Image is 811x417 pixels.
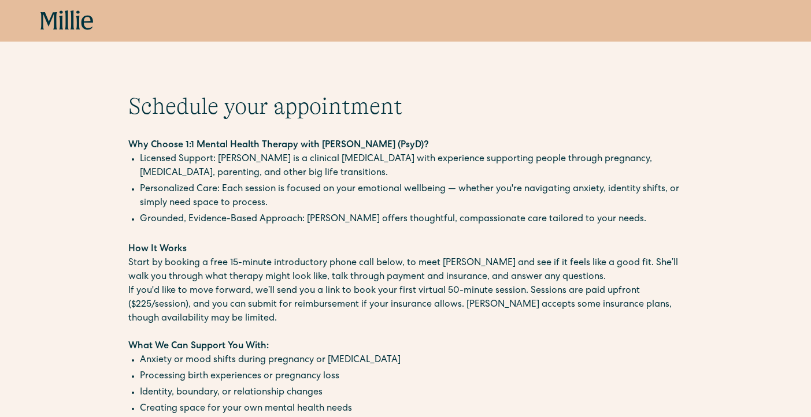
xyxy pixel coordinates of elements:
p: Start by booking a free 15-minute introductory phone call below, to meet [PERSON_NAME] and see if... [128,256,683,284]
li: Anxiety or mood shifts during pregnancy or [MEDICAL_DATA] [140,353,683,367]
li: Personalized Care: Each session is focused on your emotional wellbeing — whether you're navigatin... [140,183,683,210]
li: Grounded, Evidence-Based Approach: [PERSON_NAME] offers thoughtful, compassionate care tailored t... [140,213,683,226]
strong: How It Works [128,245,187,254]
p: ‍ [128,326,683,340]
li: Processing birth experiences or pregnancy loss [140,370,683,384]
li: Identity, boundary, or relationship changes [140,386,683,400]
p: ‍ [128,229,683,243]
p: If you'd like to move forward, we’ll send you a link to book your first virtual 50-minute session... [128,284,683,326]
strong: Why Choose 1:1 Mental Health Therapy with [PERSON_NAME] (PsyD)? [128,141,429,150]
li: Licensed Support: [PERSON_NAME] is a clinical [MEDICAL_DATA] with experience supporting people th... [140,152,683,180]
h1: Schedule your appointment [128,92,683,120]
strong: What We Can Support You With: [128,342,269,351]
li: Creating space for your own mental health needs [140,402,683,416]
